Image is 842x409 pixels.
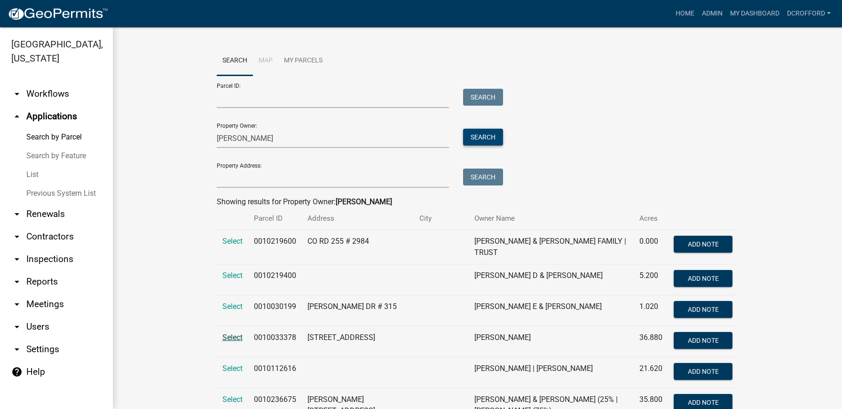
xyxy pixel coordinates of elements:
[248,264,302,295] td: 0010219400
[222,364,243,373] a: Select
[463,129,503,146] button: Search
[674,270,732,287] button: Add Note
[248,357,302,388] td: 0010112616
[222,395,243,404] a: Select
[688,306,719,313] span: Add Note
[688,368,719,375] span: Add Note
[674,301,732,318] button: Add Note
[634,295,668,326] td: 1.020
[783,5,834,23] a: dcrofford
[248,295,302,326] td: 0010030199
[302,295,414,326] td: [PERSON_NAME] DR # 315
[11,231,23,242] i: arrow_drop_down
[726,5,783,23] a: My Dashboard
[688,240,719,248] span: Add Note
[469,295,634,326] td: [PERSON_NAME] E & [PERSON_NAME]
[674,363,732,380] button: Add Note
[11,366,23,378] i: help
[302,208,414,230] th: Address
[248,208,302,230] th: Parcel ID
[11,208,23,220] i: arrow_drop_down
[336,197,392,206] strong: [PERSON_NAME]
[11,88,23,100] i: arrow_drop_down
[222,271,243,280] a: Select
[469,326,634,357] td: [PERSON_NAME]
[634,357,668,388] td: 21.620
[634,230,668,264] td: 0.000
[248,326,302,357] td: 0010033378
[302,230,414,264] td: CO RD 255 # 2984
[688,399,719,406] span: Add Note
[11,254,23,265] i: arrow_drop_down
[674,332,732,349] button: Add Note
[698,5,726,23] a: Admin
[688,337,719,344] span: Add Note
[11,321,23,332] i: arrow_drop_down
[469,208,634,230] th: Owner Name
[217,196,739,208] div: Showing results for Property Owner:
[248,230,302,264] td: 0010219600
[634,264,668,295] td: 5.200
[463,169,503,185] button: Search
[11,299,23,310] i: arrow_drop_down
[672,5,698,23] a: Home
[469,264,634,295] td: [PERSON_NAME] D & [PERSON_NAME]
[414,208,469,230] th: City
[634,326,668,357] td: 36.880
[278,46,328,76] a: My Parcels
[222,302,243,311] a: Select
[11,344,23,355] i: arrow_drop_down
[11,276,23,287] i: arrow_drop_down
[634,208,668,230] th: Acres
[469,230,634,264] td: [PERSON_NAME] & [PERSON_NAME] FAMILY | TRUST
[463,89,503,106] button: Search
[222,333,243,342] a: Select
[217,46,253,76] a: Search
[688,275,719,282] span: Add Note
[674,236,732,253] button: Add Note
[222,237,243,246] a: Select
[469,357,634,388] td: [PERSON_NAME] | [PERSON_NAME]
[11,111,23,122] i: arrow_drop_up
[302,326,414,357] td: [STREET_ADDRESS]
